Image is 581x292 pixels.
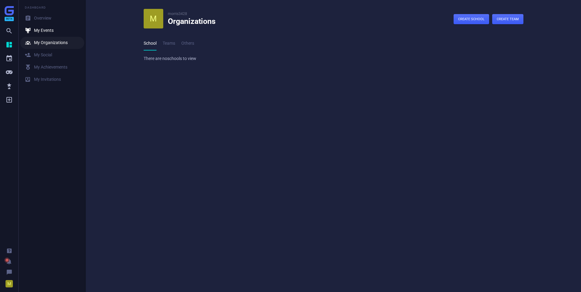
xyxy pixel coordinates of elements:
div: My Organizations [25,40,68,46]
i:  [25,28,34,34]
div: My Events [25,28,54,34]
a: My Invitations [20,73,84,86]
div: My Invitations [25,77,61,83]
i:  [25,52,34,58]
a: M [6,275,13,287]
i:  [25,40,34,46]
a: My Events [20,24,84,37]
a: Others [181,36,194,51]
i:  [6,248,12,254]
h1: Organizations [168,17,216,27]
div: My Achievements [25,64,67,70]
i:  [6,269,12,275]
i:  [25,15,34,21]
img: Geex [5,6,14,15]
i: 閭 [25,64,34,70]
span: Beta [5,17,14,21]
div: My Social [25,52,52,58]
a: My Achievements [20,61,84,73]
a: My Organizations [20,37,84,49]
a: Create School [454,14,489,24]
i:  [6,96,13,103]
i:  [6,55,13,62]
i:  [25,77,34,83]
a: Overview [20,12,84,24]
a: School [144,36,157,51]
a: Create Team [492,14,523,24]
a: Teams [163,36,175,51]
i:  [6,27,13,35]
a: My Social [20,49,84,61]
span: M [6,280,13,287]
div: Overview [25,15,51,21]
h6: morris3428 [168,12,216,17]
i:  [6,82,13,90]
i:  [6,41,13,48]
p: There are no school s to view [144,55,235,62]
i:  [6,259,12,265]
a: M [144,9,163,28]
i:  [6,69,13,76]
